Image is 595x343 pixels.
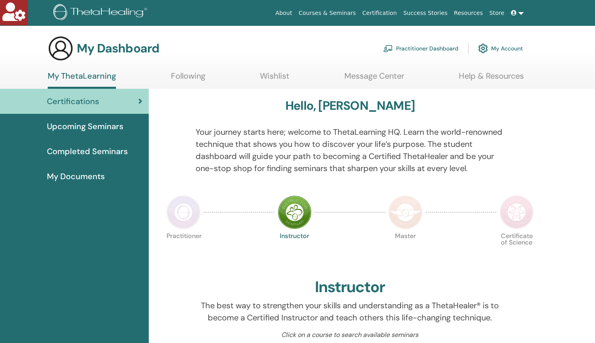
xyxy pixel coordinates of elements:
[47,95,99,107] span: Certifications
[383,40,458,57] a: Practitioner Dashboard
[295,6,359,21] a: Courses & Seminars
[47,120,123,132] span: Upcoming Seminars
[48,71,116,89] a: My ThetaLearning
[285,98,415,113] h3: Hello, [PERSON_NAME]
[167,195,200,229] img: Practitioner
[451,6,486,21] a: Resources
[388,233,422,267] p: Master
[196,299,505,324] p: The best way to strengthen your skills and understanding as a ThetaHealer® is to become a Certifi...
[278,233,312,267] p: Instructor
[196,126,505,174] p: Your journey starts here; welcome to ThetaLearning HQ. Learn the world-renowned technique that sh...
[47,170,105,182] span: My Documents
[196,330,505,340] p: Click on a course to search available seminars
[315,278,386,297] h2: Instructor
[459,71,524,87] a: Help & Resources
[400,6,451,21] a: Success Stories
[344,71,404,87] a: Message Center
[500,195,534,229] img: Certificate of Science
[478,42,488,55] img: cog.svg
[171,71,205,87] a: Following
[53,4,150,22] img: logo.png
[272,6,295,21] a: About
[260,71,289,87] a: Wishlist
[478,40,523,57] a: My Account
[500,233,534,267] p: Certificate of Science
[167,233,200,267] p: Practitioner
[486,6,508,21] a: Store
[383,45,393,52] img: chalkboard-teacher.svg
[359,6,400,21] a: Certification
[278,195,312,229] img: Instructor
[77,41,159,56] h3: My Dashboard
[48,36,74,61] img: generic-user-icon.jpg
[47,145,128,157] span: Completed Seminars
[388,195,422,229] img: Master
